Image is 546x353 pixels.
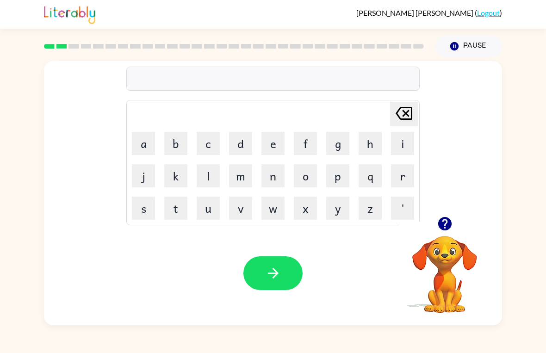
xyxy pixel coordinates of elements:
button: ' [391,197,414,220]
a: Logout [477,8,500,17]
button: s [132,197,155,220]
button: n [261,164,285,187]
button: p [326,164,349,187]
button: f [294,132,317,155]
button: Pause [435,36,502,57]
button: k [164,164,187,187]
video: Your browser must support playing .mp4 files to use Literably. Please try using another browser. [398,222,491,314]
button: u [197,197,220,220]
button: a [132,132,155,155]
button: v [229,197,252,220]
button: y [326,197,349,220]
button: q [359,164,382,187]
button: w [261,197,285,220]
div: ( ) [356,8,502,17]
button: j [132,164,155,187]
button: b [164,132,187,155]
button: i [391,132,414,155]
button: l [197,164,220,187]
button: h [359,132,382,155]
img: Literably [44,4,95,24]
button: x [294,197,317,220]
button: c [197,132,220,155]
button: e [261,132,285,155]
span: [PERSON_NAME] [PERSON_NAME] [356,8,475,17]
button: g [326,132,349,155]
button: t [164,197,187,220]
button: m [229,164,252,187]
button: o [294,164,317,187]
button: r [391,164,414,187]
button: z [359,197,382,220]
button: d [229,132,252,155]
